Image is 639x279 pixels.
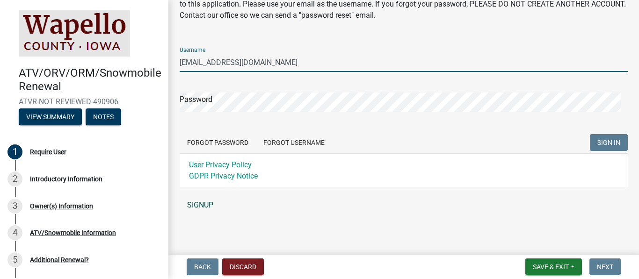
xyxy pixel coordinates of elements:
div: Introductory Information [30,176,102,182]
div: 3 [7,199,22,214]
div: Require User [30,149,66,155]
button: Discard [222,258,264,275]
button: Back [187,258,218,275]
a: SIGNUP [180,196,628,215]
span: ATVR-NOT REVIEWED-490906 [19,97,150,106]
a: GDPR Privacy Notice [189,172,258,180]
button: Next [589,258,621,275]
a: User Privacy Policy [189,160,252,169]
div: 2 [7,172,22,186]
div: 1 [7,144,22,159]
wm-modal-confirm: Notes [86,114,121,121]
wm-modal-confirm: Summary [19,114,82,121]
div: Additional Renewal? [30,257,89,263]
button: SIGN IN [590,134,628,151]
span: Next [597,263,613,271]
span: Save & Exit [533,263,569,271]
span: Back [194,263,211,271]
button: Forgot Username [256,134,332,151]
div: Owner(s) Information [30,203,93,209]
div: 4 [7,225,22,240]
img: Wapello County, Iowa [19,10,130,57]
button: Notes [86,108,121,125]
h4: ATV/ORV/ORM/Snowmobile Renewal [19,66,161,93]
span: SIGN IN [597,139,620,146]
div: ATV/Snowmobile Information [30,229,116,236]
div: 5 [7,252,22,267]
button: Save & Exit [525,258,582,275]
button: View Summary [19,108,82,125]
button: Forgot Password [180,134,256,151]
